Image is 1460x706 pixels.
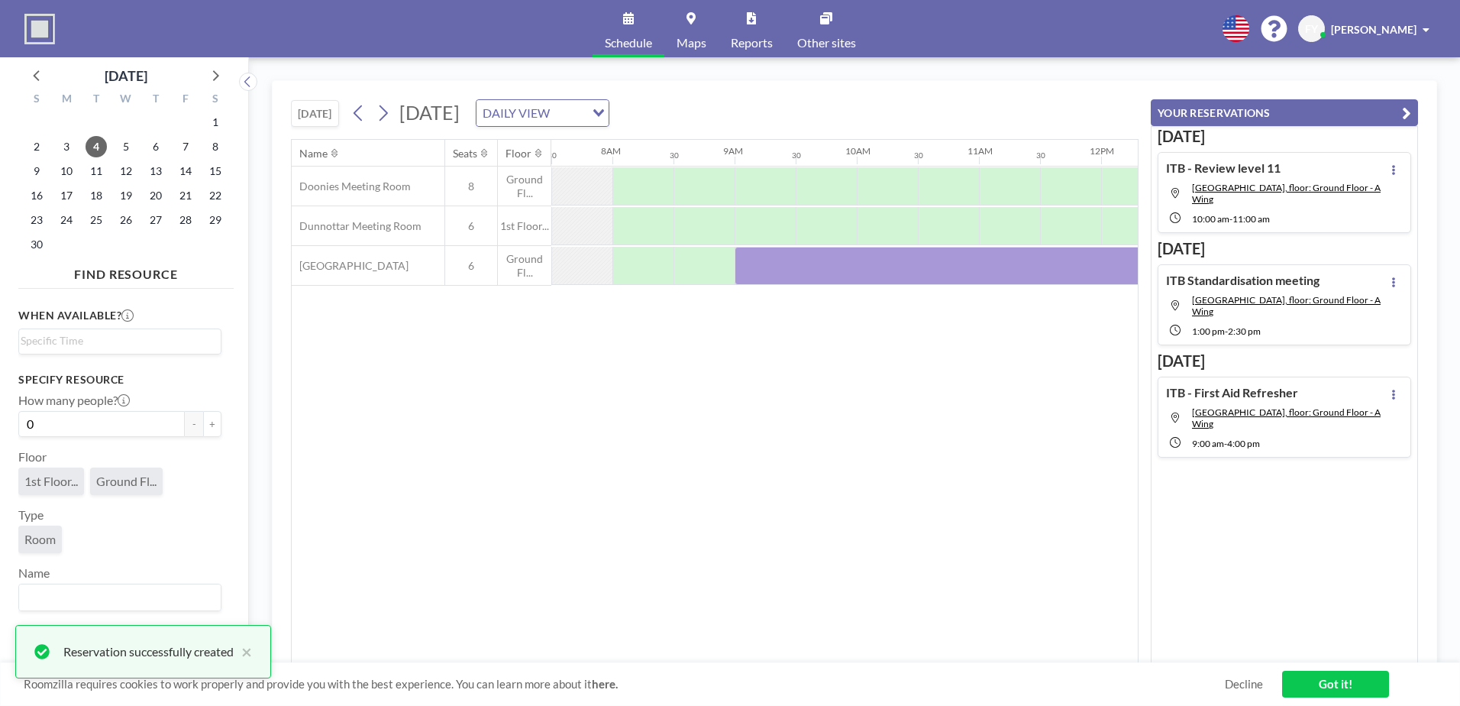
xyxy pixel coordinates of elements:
[506,147,531,160] div: Floor
[145,185,166,206] span: Thursday, November 20, 2025
[1228,325,1261,337] span: 2:30 PM
[26,185,47,206] span: Sunday, November 16, 2025
[86,185,107,206] span: Tuesday, November 18, 2025
[1229,213,1232,225] span: -
[677,37,706,49] span: Maps
[547,151,557,160] div: 30
[24,474,78,489] span: 1st Floor...
[792,151,801,160] div: 30
[453,147,477,160] div: Seats
[299,147,328,160] div: Name
[26,136,47,157] span: Sunday, November 2, 2025
[498,219,551,233] span: 1st Floor...
[86,160,107,182] span: Tuesday, November 11, 2025
[115,209,137,231] span: Wednesday, November 26, 2025
[445,259,497,273] span: 6
[26,209,47,231] span: Sunday, November 23, 2025
[292,180,411,193] span: Doonies Meeting Room
[18,261,234,282] h4: FIND RESOURCE
[1192,213,1229,225] span: 10:00 AM
[145,160,166,182] span: Thursday, November 13, 2025
[1192,406,1381,429] span: Loirston Meeting Room, floor: Ground Floor - A Wing
[1036,151,1045,160] div: 30
[145,209,166,231] span: Thursday, November 27, 2025
[1192,325,1225,337] span: 1:00 PM
[56,160,77,182] span: Monday, November 10, 2025
[445,180,497,193] span: 8
[21,332,212,349] input: Search for option
[1282,671,1389,698] a: Got it!
[1192,294,1381,317] span: Loirston Meeting Room, floor: Ground Floor - A Wing
[185,411,203,437] button: -
[56,185,77,206] span: Monday, November 17, 2025
[18,449,47,465] label: Floor
[203,411,221,437] button: +
[1151,99,1418,126] button: YOUR RESERVATIONS
[18,393,130,408] label: How many people?
[115,160,137,182] span: Wednesday, November 12, 2025
[115,185,137,206] span: Wednesday, November 19, 2025
[141,90,170,110] div: T
[797,37,856,49] span: Other sites
[845,145,871,157] div: 10AM
[24,14,55,44] img: organization-logo
[1166,160,1281,176] h4: ITB - Review level 11
[200,90,230,110] div: S
[234,643,252,661] button: close
[111,90,141,110] div: W
[1227,438,1260,449] span: 4:00 PM
[24,532,56,547] span: Room
[1166,385,1298,400] h4: ITB - First Aid Refresher
[105,65,147,86] div: [DATE]
[205,112,226,133] span: Saturday, November 1, 2025
[19,329,221,352] div: Search for option
[175,209,196,231] span: Friday, November 28, 2025
[26,160,47,182] span: Sunday, November 9, 2025
[96,474,157,489] span: Ground Fl...
[1192,438,1224,449] span: 9:00 AM
[399,101,460,124] span: [DATE]
[205,136,226,157] span: Saturday, November 8, 2025
[82,90,111,110] div: T
[26,234,47,255] span: Sunday, November 30, 2025
[498,252,551,279] span: Ground Fl...
[115,136,137,157] span: Wednesday, November 5, 2025
[175,160,196,182] span: Friday, November 14, 2025
[670,151,679,160] div: 30
[86,209,107,231] span: Tuesday, November 25, 2025
[291,100,339,127] button: [DATE]
[723,145,743,157] div: 9AM
[52,90,82,110] div: M
[18,373,221,387] h3: Specify resource
[1090,145,1114,157] div: 12PM
[445,219,497,233] span: 6
[1158,351,1411,371] h3: [DATE]
[1225,677,1263,691] a: Decline
[170,90,200,110] div: F
[480,103,553,123] span: DAILY VIEW
[56,209,77,231] span: Monday, November 24, 2025
[1225,325,1228,337] span: -
[1166,273,1319,288] h4: ITB Standardisation meeting
[731,37,773,49] span: Reports
[1192,182,1381,205] span: Loirston Meeting Room, floor: Ground Floor - A Wing
[56,136,77,157] span: Monday, November 3, 2025
[1158,239,1411,258] h3: [DATE]
[205,160,226,182] span: Saturday, November 15, 2025
[592,677,618,691] a: here.
[1305,22,1318,36] span: FY
[18,507,44,523] label: Type
[1158,127,1411,146] h3: [DATE]
[24,677,1225,691] span: Roomzilla requires cookies to work properly and provide you with the best experience. You can lea...
[605,37,652,49] span: Schedule
[1232,213,1270,225] span: 11:00 AM
[554,103,583,123] input: Search for option
[292,219,422,233] span: Dunnottar Meeting Room
[967,145,993,157] div: 11AM
[1224,438,1227,449] span: -
[205,209,226,231] span: Saturday, November 29, 2025
[476,100,609,126] div: Search for option
[18,565,50,581] label: Name
[205,185,226,206] span: Saturday, November 22, 2025
[498,173,551,199] span: Ground Fl...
